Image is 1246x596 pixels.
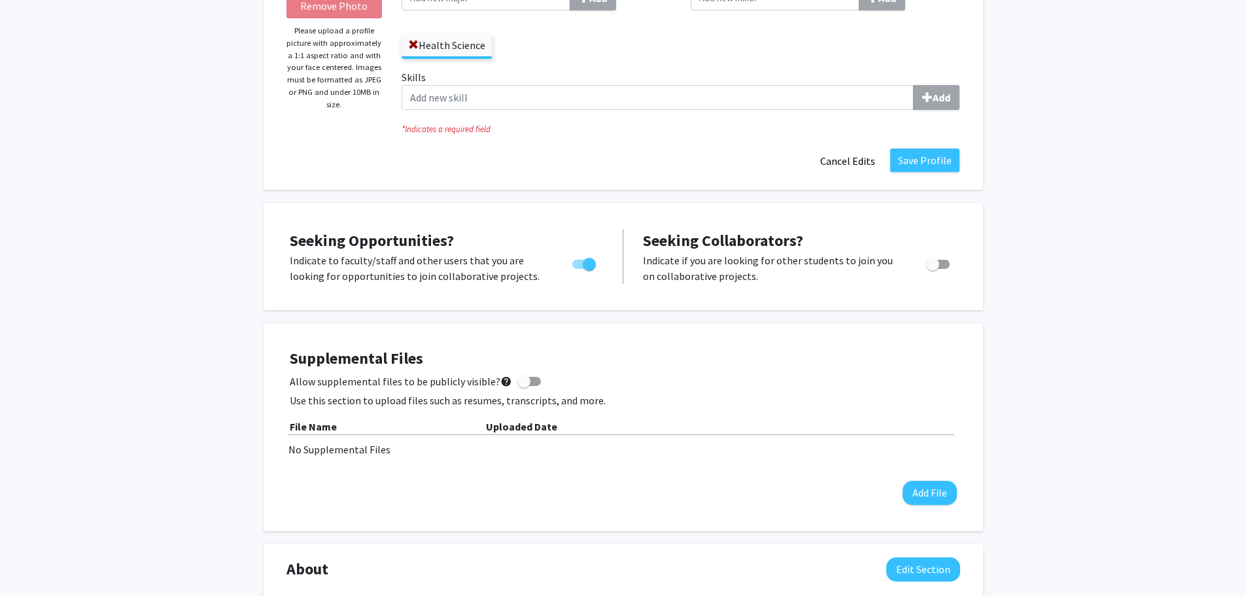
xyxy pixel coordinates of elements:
p: Indicate to faculty/staff and other users that you are looking for opportunities to join collabor... [290,253,547,284]
button: Save Profile [890,149,960,172]
iframe: Chat [10,537,56,586]
span: About [286,557,328,581]
p: Please upload a profile picture with approximately a 1:1 aspect ratio and with your face centered... [286,25,383,111]
b: Uploaded Date [486,420,557,433]
button: Add File [903,481,957,505]
span: Allow supplemental files to be publicly visible? [290,374,512,389]
input: SkillsAdd [402,85,914,110]
label: Health Science [402,34,492,56]
p: Indicate if you are looking for other students to join you on collaborative projects. [643,253,901,284]
span: Seeking Collaborators? [643,230,803,251]
button: Skills [913,85,960,110]
mat-icon: help [500,374,512,389]
div: Toggle [921,253,957,272]
span: Seeking Opportunities? [290,230,454,251]
i: Indicates a required field [402,123,960,135]
b: File Name [290,420,337,433]
label: Skills [402,69,960,110]
button: Edit About [886,557,960,582]
h4: Supplemental Files [290,349,957,368]
p: Use this section to upload files such as resumes, transcripts, and more. [290,393,957,408]
div: No Supplemental Files [288,442,958,457]
div: Toggle [567,253,603,272]
button: Cancel Edits [812,149,884,173]
b: Add [933,91,950,104]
